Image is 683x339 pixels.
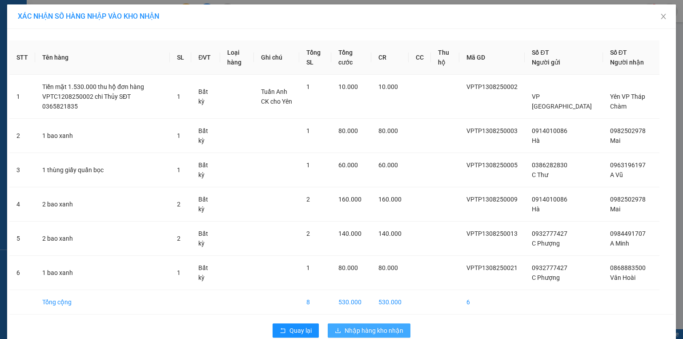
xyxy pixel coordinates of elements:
th: STT [9,40,35,75]
span: Hà [532,137,540,144]
th: Tổng cước [331,40,371,75]
td: 1 [9,75,35,119]
th: CR [371,40,409,75]
span: download [335,327,341,335]
span: 80.000 [338,264,358,271]
span: 0914010086 [532,196,567,203]
span: C Phượng [532,240,560,247]
span: 0963196197 [610,161,646,169]
td: 5 [9,222,35,256]
span: 1 [306,161,310,169]
span: 160.000 [378,196,402,203]
span: 60.000 [378,161,398,169]
span: 10.000 [378,83,398,90]
th: Loại hàng [220,40,254,75]
span: VPTP1308250009 [466,196,518,203]
span: 0386282830 [532,161,567,169]
span: Vân Hoài [610,274,635,281]
td: Bất kỳ [191,187,220,222]
span: VPTP1308250005 [466,161,518,169]
span: 1 [306,264,310,271]
td: Bất kỳ [191,256,220,290]
th: Tên hàng [35,40,170,75]
td: Bất kỳ [191,119,220,153]
td: 4 [9,187,35,222]
span: Tuấn Anh CK cho Yên [261,88,292,105]
span: 1 [306,127,310,134]
span: Yên VP Tháp Chàm [610,93,645,110]
span: C Thư [532,171,548,178]
span: 160.000 [338,196,362,203]
span: A Vũ [610,171,623,178]
td: 2 bao xanh [35,187,170,222]
span: VPTP1308250003 [466,127,518,134]
span: Người gửi [532,59,560,66]
span: 0914010086 [532,127,567,134]
td: 1 thùng giấy quấn bọc [35,153,170,187]
span: 0932777427 [532,264,567,271]
th: Tổng SL [299,40,331,75]
td: 2 [9,119,35,153]
span: 2 [306,196,310,203]
span: VPTP1308250021 [466,264,518,271]
th: CC [409,40,431,75]
span: 60.000 [338,161,358,169]
span: 0982502978 [610,127,646,134]
span: 80.000 [378,127,398,134]
button: rollbackQuay lại [273,323,319,338]
span: 140.000 [338,230,362,237]
td: Bất kỳ [191,153,220,187]
span: 1 [177,269,181,276]
span: 2 [306,230,310,237]
td: Tiền mặt 1.530.000 thu hộ đơn hàng VPTC1208250002 chi Thủy SĐT 0365821835 [35,75,170,119]
span: Số ĐT [610,49,627,56]
th: Mã GD [459,40,525,75]
td: 3 [9,153,35,187]
button: downloadNhập hàng kho nhận [328,323,410,338]
td: 8 [299,290,331,315]
td: Tổng cộng [35,290,170,315]
span: 0932777427 [532,230,567,237]
span: 80.000 [338,127,358,134]
span: 0982502978 [610,196,646,203]
th: Thu hộ [431,40,460,75]
td: 6 [9,256,35,290]
span: Mai [610,206,620,213]
span: VP [GEOGRAPHIC_DATA] [532,93,592,110]
span: 1 [177,93,181,100]
td: 1 bao xanh [35,119,170,153]
span: 0868883500 [610,264,646,271]
button: Close [651,4,676,29]
span: A Minh [610,240,629,247]
span: Hà [532,206,540,213]
span: 1 [177,132,181,139]
td: Bất kỳ [191,222,220,256]
th: ĐVT [191,40,220,75]
td: 2 bao xanh [35,222,170,256]
span: 140.000 [378,230,402,237]
span: 1 [177,166,181,174]
span: Quay lại [289,326,312,335]
span: Người nhận [610,59,644,66]
span: rollback [280,327,286,335]
th: Ghi chú [254,40,300,75]
span: 80.000 [378,264,398,271]
span: 0984491707 [610,230,646,237]
th: SL [170,40,191,75]
td: 6 [459,290,525,315]
span: C Phượng [532,274,560,281]
td: Bất kỳ [191,75,220,119]
td: 530.000 [371,290,409,315]
span: 2 [177,235,181,242]
span: Mai [610,137,620,144]
span: 2 [177,201,181,208]
span: 1 [306,83,310,90]
span: XÁC NHẬN SỐ HÀNG NHẬP VÀO KHO NHẬN [18,12,159,20]
span: close [660,13,667,20]
span: 10.000 [338,83,358,90]
td: 530.000 [331,290,371,315]
span: VPTP1308250002 [466,83,518,90]
span: Nhập hàng kho nhận [345,326,403,335]
span: VPTP1308250013 [466,230,518,237]
td: 1 bao xanh [35,256,170,290]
